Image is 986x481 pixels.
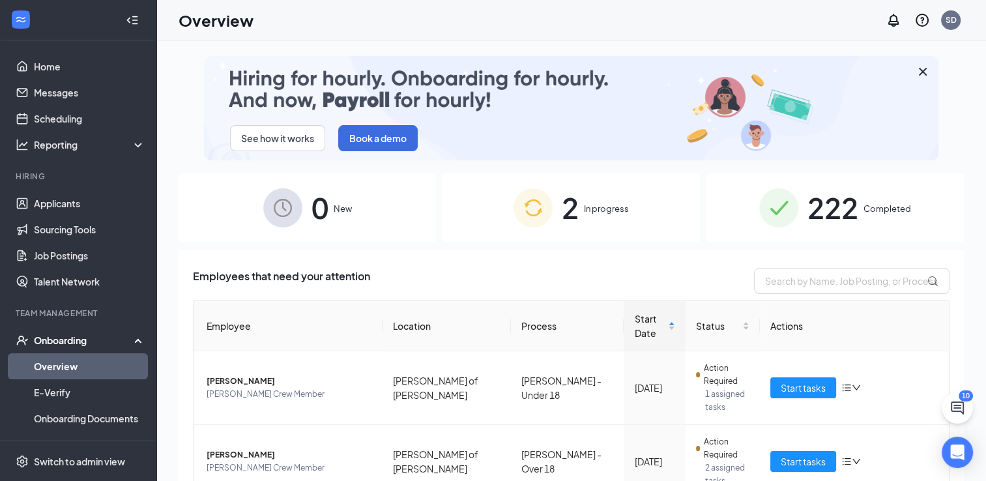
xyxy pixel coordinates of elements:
div: Onboarding [34,334,134,347]
img: payroll-small.gif [204,56,938,160]
span: 1 assigned tasks [705,388,749,414]
a: Talent Network [34,269,145,295]
span: [PERSON_NAME] Crew Member [207,461,372,474]
span: 222 [807,185,858,230]
span: Completed [863,202,911,215]
td: [PERSON_NAME] - Under 18 [511,351,624,425]
div: [DATE] [634,381,675,395]
a: Scheduling [34,106,145,132]
th: Location [383,301,512,351]
span: In progress [584,202,629,215]
th: Employee [194,301,383,351]
th: Status [686,301,760,351]
svg: Notifications [886,12,901,28]
button: Start tasks [770,451,836,472]
span: New [334,202,352,215]
span: [PERSON_NAME] [207,448,372,461]
a: Sourcing Tools [34,216,145,242]
svg: Settings [16,455,29,468]
div: Switch to admin view [34,455,125,468]
button: See how it works [230,125,325,151]
button: ChatActive [942,392,973,424]
div: Reporting [34,138,146,151]
span: Action Required [704,362,749,388]
button: Book a demo [338,125,418,151]
span: down [852,383,861,392]
div: 10 [959,390,973,401]
th: Process [511,301,624,351]
input: Search by Name, Job Posting, or Process [754,268,950,294]
svg: QuestionInfo [914,12,930,28]
a: Onboarding Documents [34,405,145,431]
div: Team Management [16,308,143,319]
span: down [852,457,861,466]
div: Hiring [16,171,143,182]
svg: Collapse [126,14,139,27]
span: Status [696,319,740,333]
span: 0 [312,185,328,230]
a: Job Postings [34,242,145,269]
span: bars [841,456,852,467]
span: 2 [562,185,579,230]
td: [PERSON_NAME] of [PERSON_NAME] [383,351,512,425]
span: Start tasks [781,454,826,469]
span: [PERSON_NAME] Crew Member [207,388,372,401]
th: Actions [760,301,949,351]
a: Messages [34,80,145,106]
span: Start Date [634,312,665,340]
a: Home [34,53,145,80]
a: Activity log [34,431,145,458]
span: [PERSON_NAME] [207,375,372,388]
span: Action Required [704,435,749,461]
button: Start tasks [770,377,836,398]
span: bars [841,383,852,393]
a: E-Verify [34,379,145,405]
a: Overview [34,353,145,379]
span: Employees that need your attention [193,268,370,294]
svg: UserCheck [16,334,29,347]
div: Open Intercom Messenger [942,437,973,468]
svg: WorkstreamLogo [14,13,27,26]
div: SD [946,14,957,25]
h1: Overview [179,9,254,31]
a: Applicants [34,190,145,216]
div: [DATE] [634,454,675,469]
span: Start tasks [781,381,826,395]
svg: ChatActive [950,400,965,416]
svg: Analysis [16,138,29,151]
svg: Cross [915,64,931,80]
